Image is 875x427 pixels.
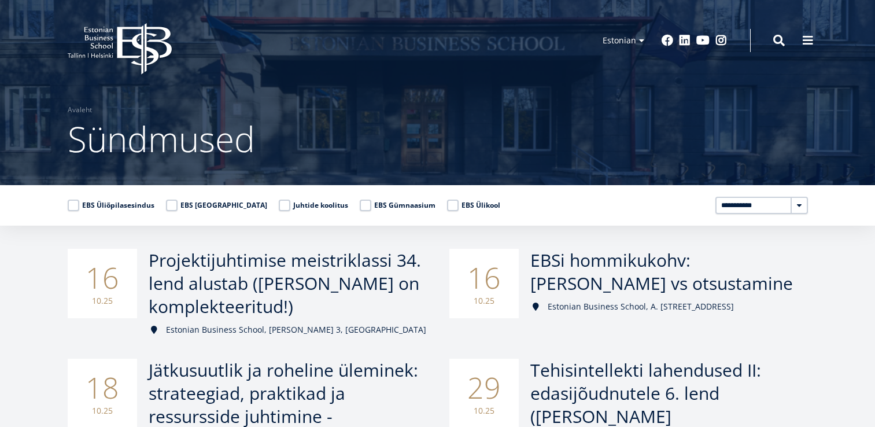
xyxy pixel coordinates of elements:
small: 10.25 [461,405,507,417]
span: Projektijuhtimise meistriklassi 34. lend alustab ([PERSON_NAME] on komplekteeritud!) [149,248,421,318]
div: 16 [449,249,519,318]
a: Linkedin [679,35,691,46]
h1: Sündmused [68,116,808,162]
a: Instagram [715,35,727,46]
small: 10.25 [79,295,125,307]
a: Facebook [662,35,673,46]
label: Juhtide koolitus [279,200,348,211]
small: 10.25 [79,405,125,417]
div: 16 [68,249,137,318]
a: Avaleht [68,104,92,116]
label: EBS [GEOGRAPHIC_DATA] [166,200,267,211]
label: EBS Üliõpilasesindus [68,200,154,211]
label: EBS Ülikool [447,200,500,211]
div: Estonian Business School, [PERSON_NAME] 3, [GEOGRAPHIC_DATA] [149,324,426,336]
a: Youtube [696,35,710,46]
span: EBSi hommikukohv: [PERSON_NAME] vs otsustamine [530,248,793,295]
div: Estonian Business School, A. [STREET_ADDRESS] [530,301,808,312]
small: 10.25 [461,295,507,307]
label: EBS Gümnaasium [360,200,435,211]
